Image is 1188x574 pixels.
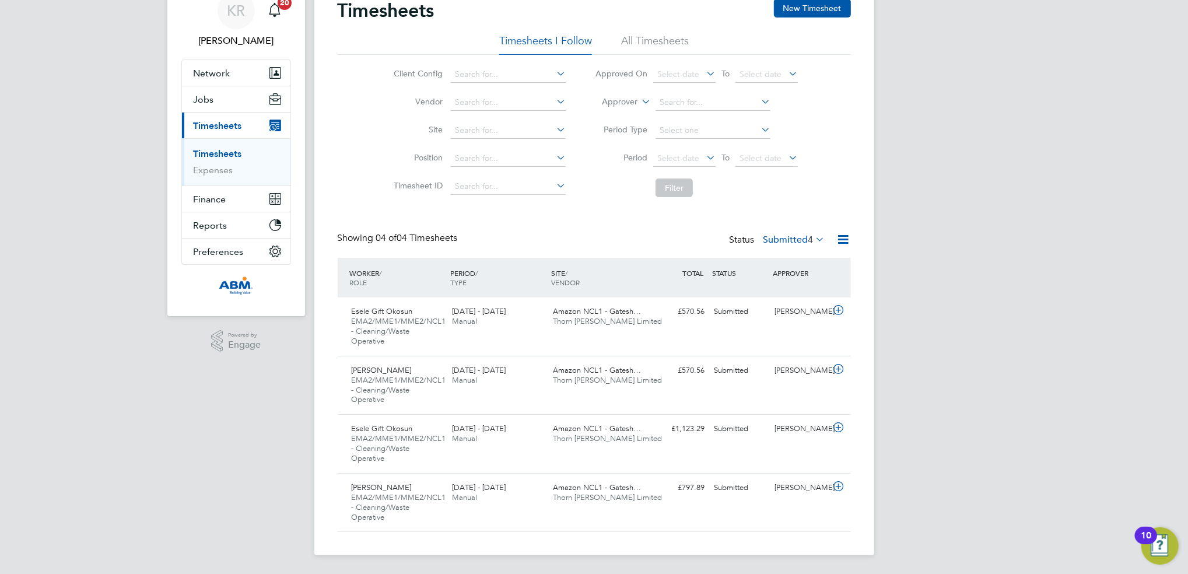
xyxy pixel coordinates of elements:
[194,68,230,79] span: Network
[452,433,477,443] span: Manual
[390,124,443,135] label: Site
[451,178,566,195] input: Search for...
[182,113,290,138] button: Timesheets
[657,153,699,163] span: Select date
[649,302,710,321] div: £570.56
[553,492,662,502] span: Thorn [PERSON_NAME] Limited
[649,419,710,439] div: £1,123.29
[390,180,443,191] label: Timesheet ID
[181,276,291,295] a: Go to home page
[770,361,830,380] div: [PERSON_NAME]
[451,150,566,167] input: Search for...
[710,478,770,498] div: Submitted
[553,482,641,492] span: Amazon NCL1 - Gatesh…
[390,96,443,107] label: Vendor
[227,3,245,18] span: KR
[595,152,647,163] label: Period
[553,365,641,375] span: Amazon NCL1 - Gatesh…
[730,232,828,249] div: Status
[182,138,290,185] div: Timesheets
[181,34,291,48] span: Kirsty Roach
[763,234,825,246] label: Submitted
[499,34,592,55] li: Timesheets I Follow
[194,246,244,257] span: Preferences
[770,262,830,283] div: APPROVER
[352,316,446,346] span: EMA2/MME1/MME2/NCL1 - Cleaning/Waste Operative
[656,178,693,197] button: Filter
[710,419,770,439] div: Submitted
[352,423,413,433] span: Esele Gift Okosun
[338,232,460,244] div: Showing
[347,262,448,293] div: WORKER
[352,433,446,463] span: EMA2/MME1/MME2/NCL1 - Cleaning/Waste Operative
[710,302,770,321] div: Submitted
[656,123,770,139] input: Select one
[553,316,662,326] span: Thorn [PERSON_NAME] Limited
[551,278,580,287] span: VENDOR
[475,268,478,278] span: /
[219,276,253,295] img: abm1-logo-retina.png
[452,482,506,492] span: [DATE] - [DATE]
[350,278,367,287] span: ROLE
[808,234,814,246] span: 4
[194,194,226,205] span: Finance
[228,340,261,350] span: Engage
[718,150,733,165] span: To
[194,220,227,231] span: Reports
[182,239,290,264] button: Preferences
[182,186,290,212] button: Finance
[352,365,412,375] span: [PERSON_NAME]
[553,433,662,443] span: Thorn [PERSON_NAME] Limited
[450,278,467,287] span: TYPE
[1141,527,1179,565] button: Open Resource Center, 10 new notifications
[451,66,566,83] input: Search for...
[182,86,290,112] button: Jobs
[710,361,770,380] div: Submitted
[649,478,710,498] div: £797.89
[770,419,830,439] div: [PERSON_NAME]
[553,375,662,385] span: Thorn [PERSON_NAME] Limited
[182,60,290,86] button: Network
[447,262,548,293] div: PERIOD
[452,316,477,326] span: Manual
[182,212,290,238] button: Reports
[718,66,733,81] span: To
[452,306,506,316] span: [DATE] - [DATE]
[595,68,647,79] label: Approved On
[352,492,446,522] span: EMA2/MME1/MME2/NCL1 - Cleaning/Waste Operative
[352,482,412,492] span: [PERSON_NAME]
[352,306,413,316] span: Esele Gift Okosun
[452,375,477,385] span: Manual
[380,268,382,278] span: /
[565,268,567,278] span: /
[683,268,704,278] span: TOTAL
[194,164,233,176] a: Expenses
[376,232,397,244] span: 04 of
[452,423,506,433] span: [DATE] - [DATE]
[194,94,214,105] span: Jobs
[585,96,637,108] label: Approver
[390,68,443,79] label: Client Config
[194,148,242,159] a: Timesheets
[595,124,647,135] label: Period Type
[452,492,477,502] span: Manual
[228,330,261,340] span: Powered by
[553,423,641,433] span: Amazon NCL1 - Gatesh…
[451,123,566,139] input: Search for...
[656,94,770,111] input: Search for...
[452,365,506,375] span: [DATE] - [DATE]
[740,153,782,163] span: Select date
[194,120,242,131] span: Timesheets
[710,262,770,283] div: STATUS
[553,306,641,316] span: Amazon NCL1 - Gatesh…
[657,69,699,79] span: Select date
[211,330,261,352] a: Powered byEngage
[352,375,446,405] span: EMA2/MME1/MME2/NCL1 - Cleaning/Waste Operative
[621,34,689,55] li: All Timesheets
[376,232,458,244] span: 04 Timesheets
[548,262,649,293] div: SITE
[1141,535,1151,551] div: 10
[649,361,710,380] div: £570.56
[770,478,830,498] div: [PERSON_NAME]
[390,152,443,163] label: Position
